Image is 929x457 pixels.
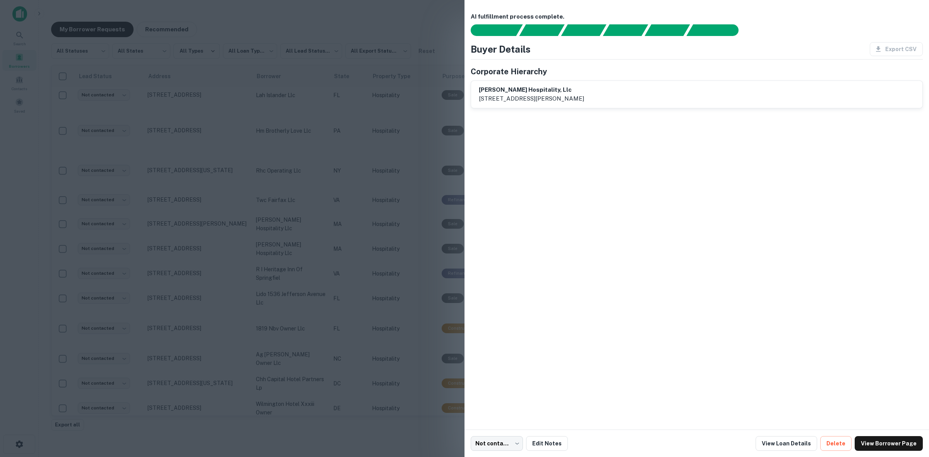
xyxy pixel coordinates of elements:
[526,436,568,451] button: Edit Notes
[471,12,923,21] h6: AI fulfillment process complete.
[644,24,690,36] div: Principals found, still searching for contact information. This may take time...
[471,436,523,451] div: Not contacted
[479,86,584,94] h6: [PERSON_NAME] hospitality, llc
[820,436,852,451] button: Delete
[603,24,648,36] div: Principals found, AI now looking for contact information...
[756,436,817,451] a: View Loan Details
[561,24,606,36] div: Documents found, AI parsing details...
[471,66,547,77] h5: Corporate Hierarchy
[890,395,929,432] iframe: Chat Widget
[471,42,531,56] h4: Buyer Details
[479,94,584,103] p: [STREET_ADDRESS][PERSON_NAME]
[519,24,564,36] div: Your request is received and processing...
[687,24,748,36] div: AI fulfillment process complete.
[855,436,923,451] a: View Borrower Page
[461,24,519,36] div: Sending borrower request to AI...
